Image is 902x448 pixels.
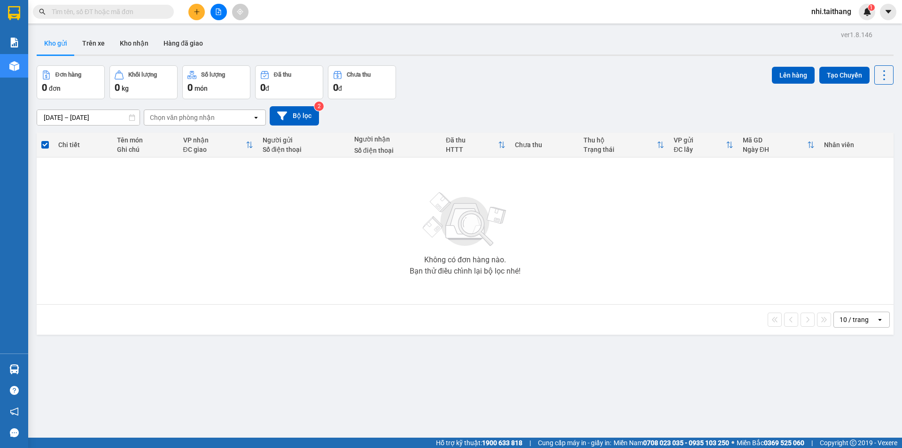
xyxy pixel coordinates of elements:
[232,4,249,20] button: aim
[10,428,19,437] span: message
[583,146,657,153] div: Trạng thái
[75,32,112,55] button: Trên xe
[182,65,250,99] button: Số lượng0món
[201,71,225,78] div: Số lượng
[210,4,227,20] button: file-add
[669,133,738,157] th: Toggle SortBy
[10,386,19,395] span: question-circle
[731,441,734,445] span: ⚪️
[737,438,804,448] span: Miền Bắc
[117,146,174,153] div: Ghi chú
[42,82,47,93] span: 0
[194,85,208,92] span: món
[37,110,140,125] input: Select a date range.
[58,141,107,149] div: Chi tiết
[9,38,19,47] img: solution-icon
[764,439,804,447] strong: 0369 525 060
[446,136,498,144] div: Đã thu
[674,136,726,144] div: VP gửi
[579,133,669,157] th: Toggle SortBy
[255,65,323,99] button: Đã thu0đ
[515,141,575,149] div: Chưa thu
[9,364,19,374] img: warehouse-icon
[179,133,258,157] th: Toggle SortBy
[436,438,522,448] span: Hỗ trợ kỹ thuật:
[819,67,870,84] button: Tạo Chuyến
[263,136,345,144] div: Người gửi
[410,267,521,275] div: Bạn thử điều chỉnh lại bộ lọc nhé!
[643,439,729,447] strong: 0708 023 035 - 0935 103 250
[824,141,889,149] div: Nhân viên
[868,4,875,11] sup: 1
[263,146,345,153] div: Số điện thoại
[614,438,729,448] span: Miền Nam
[772,67,815,84] button: Lên hàng
[115,82,120,93] span: 0
[194,8,200,15] span: plus
[37,32,75,55] button: Kho gửi
[338,85,342,92] span: đ
[252,114,260,121] svg: open
[328,65,396,99] button: Chưa thu0đ
[884,8,893,16] span: caret-down
[49,85,61,92] span: đơn
[270,106,319,126] button: Bộ lọc
[37,65,105,99] button: Đơn hàng0đơn
[674,146,726,153] div: ĐC lấy
[804,6,859,17] span: nhi.taithang
[354,147,436,154] div: Số điện thoại
[183,146,246,153] div: ĐC giao
[876,316,884,323] svg: open
[260,82,265,93] span: 0
[850,440,856,446] span: copyright
[122,85,129,92] span: kg
[109,65,178,99] button: Khối lượng0kg
[529,438,531,448] span: |
[265,85,269,92] span: đ
[738,133,819,157] th: Toggle SortBy
[441,133,510,157] th: Toggle SortBy
[743,146,807,153] div: Ngày ĐH
[347,71,371,78] div: Chưa thu
[8,6,20,20] img: logo-vxr
[840,315,869,324] div: 10 / trang
[811,438,813,448] span: |
[418,187,512,252] img: svg+xml;base64,PHN2ZyBjbGFzcz0ibGlzdC1wbHVnX19zdmciIHhtbG5zPSJodHRwOi8vd3d3LnczLm9yZy8yMDAwL3N2Zy...
[743,136,807,144] div: Mã GD
[39,8,46,15] span: search
[183,136,246,144] div: VP nhận
[274,71,291,78] div: Đã thu
[446,146,498,153] div: HTTT
[215,8,222,15] span: file-add
[424,256,506,264] div: Không có đơn hàng nào.
[150,113,215,122] div: Chọn văn phòng nhận
[841,30,872,40] div: ver 1.8.146
[117,136,174,144] div: Tên món
[187,82,193,93] span: 0
[863,8,871,16] img: icon-new-feature
[880,4,896,20] button: caret-down
[52,7,163,17] input: Tìm tên, số ĐT hoặc mã đơn
[538,438,611,448] span: Cung cấp máy in - giấy in:
[354,135,436,143] div: Người nhận
[9,61,19,71] img: warehouse-icon
[128,71,157,78] div: Khối lượng
[156,32,210,55] button: Hàng đã giao
[314,102,324,111] sup: 2
[870,4,873,11] span: 1
[583,136,657,144] div: Thu hộ
[55,71,81,78] div: Đơn hàng
[112,32,156,55] button: Kho nhận
[237,8,243,15] span: aim
[10,407,19,416] span: notification
[482,439,522,447] strong: 1900 633 818
[188,4,205,20] button: plus
[333,82,338,93] span: 0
